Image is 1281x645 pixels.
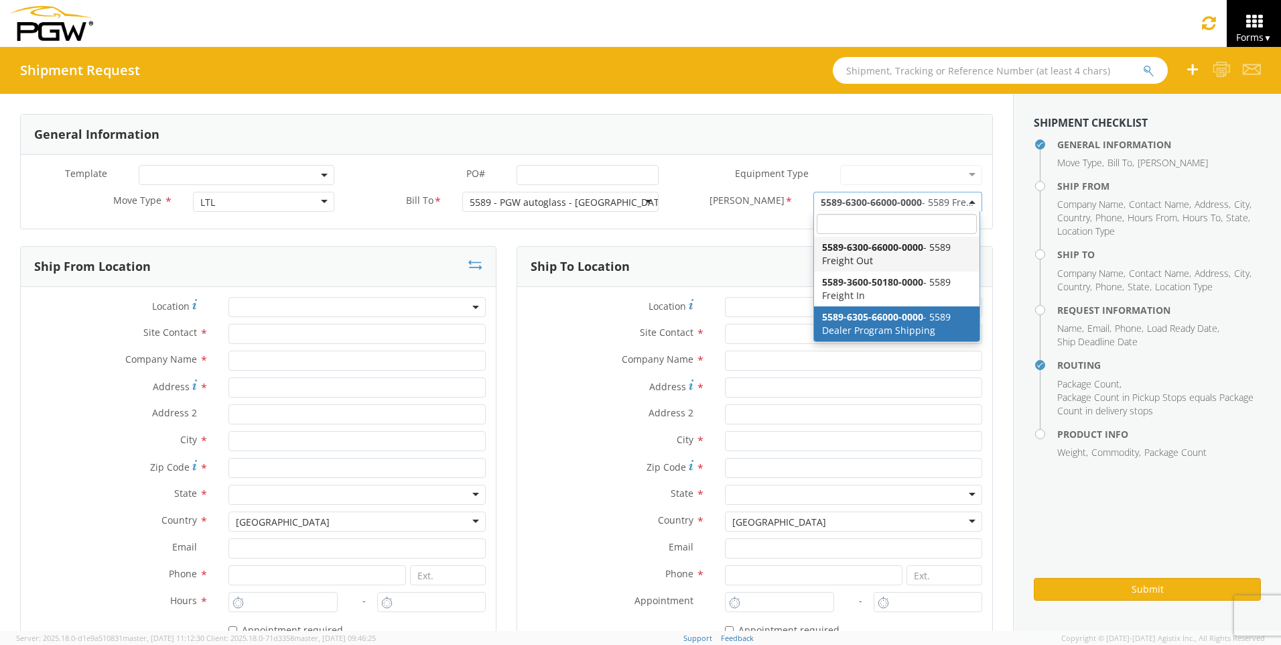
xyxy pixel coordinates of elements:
[647,461,686,473] span: Zip Code
[1057,446,1088,459] li: ,
[1057,391,1254,417] span: Package Count in Pickup Stops equals Package Count in delivery stops
[1183,211,1221,224] span: Hours To
[1095,211,1122,224] span: Phone
[683,633,712,643] a: Support
[1057,225,1115,237] span: Location Type
[1095,211,1124,225] li: ,
[406,194,433,209] span: Bill To
[150,461,190,473] span: Zip Code
[649,406,693,419] span: Address 2
[634,594,693,607] span: Appointment
[1057,280,1092,294] li: ,
[821,196,1003,209] span: - 5589 Freight Out
[671,487,693,500] span: State
[125,353,197,365] span: Company Name
[833,57,1168,84] input: Shipment, Tracking or Reference Number (at least 4 chars)
[649,300,686,312] span: Location
[822,310,951,337] span: - 5589 Dealer Program Shipping
[1234,198,1252,211] li: ,
[1057,198,1124,211] span: Company Name
[1138,156,1208,169] span: [PERSON_NAME]
[170,594,197,607] span: Hours
[821,196,975,209] span: 5589-6300-66000-0000
[1107,156,1134,170] li: ,
[710,194,785,209] span: Bill Code
[113,194,161,207] span: Move Type
[669,540,693,553] span: Email
[161,514,197,526] span: Country
[1144,446,1207,459] span: Package Count
[228,622,346,637] label: Appointment required
[1057,139,1261,150] h4: General Information
[1234,267,1252,280] li: ,
[822,310,923,323] span: 5589-6305-66000-0000
[1057,211,1090,224] span: Country
[1061,633,1265,644] span: Copyright © [DATE]-[DATE] Agistix Inc., All Rights Reserved
[410,565,486,585] input: Ext.
[172,540,197,553] span: Email
[34,260,151,274] h3: Ship From Location
[1057,249,1261,259] h4: Ship To
[1095,280,1122,293] span: Phone
[813,192,982,212] span: 5589-6300-66000-0000
[640,326,693,339] span: Site Contact
[1236,31,1272,44] span: Forms
[362,594,366,607] span: -
[1087,322,1109,335] span: Email
[1057,156,1102,169] span: Move Type
[152,406,197,419] span: Address 2
[821,196,922,209] span: 5589-6300-66000-0000
[1226,211,1248,224] span: State
[143,326,197,339] span: Site Contact
[1115,322,1142,335] span: Phone
[649,380,686,393] span: Address
[1155,280,1213,293] span: Location Type
[169,567,197,580] span: Phone
[1057,322,1082,335] span: Name
[1195,198,1229,211] span: Address
[1057,181,1261,191] h4: Ship From
[1234,198,1250,211] span: City
[174,487,197,500] span: State
[123,633,204,643] span: master, [DATE] 11:12:30
[228,626,237,635] input: Appointment required
[1091,446,1141,459] li: ,
[1034,578,1261,601] button: Submit
[1128,211,1177,224] span: Hours From
[236,516,330,529] div: [GEOGRAPHIC_DATA]
[1129,267,1191,280] li: ,
[65,167,107,180] span: Template
[1183,211,1223,225] li: ,
[1057,211,1092,225] li: ,
[1128,211,1179,225] li: ,
[20,63,140,78] h4: Shipment Request
[1107,156,1132,169] span: Bill To
[470,196,669,209] div: 5589 - PGW autoglass - [GEOGRAPHIC_DATA]
[1226,211,1250,225] li: ,
[1091,446,1139,459] span: Commodity
[1057,377,1120,390] span: Package Count
[1057,377,1122,391] li: ,
[1147,322,1217,335] span: Load Ready Date
[1234,267,1250,280] span: City
[735,167,809,180] span: Equipment Type
[822,241,923,253] span: 5589-6300-66000-0000
[34,128,159,141] h3: General Information
[10,6,93,41] img: pgw-form-logo-1aaa8060b1cc70fad034.png
[906,565,982,585] input: Ext.
[1057,360,1261,370] h4: Routing
[1095,280,1124,294] li: ,
[822,241,951,267] span: - 5589 Freight Out
[677,433,693,446] span: City
[152,300,190,312] span: Location
[531,260,630,274] h3: Ship To Location
[200,196,215,209] div: LTL
[822,276,951,302] span: - 5589 Freight In
[1057,322,1084,335] li: ,
[665,567,693,580] span: Phone
[732,516,826,529] div: [GEOGRAPHIC_DATA]
[1195,267,1231,280] li: ,
[1129,198,1189,211] span: Contact Name
[1115,322,1144,335] li: ,
[622,353,693,365] span: Company Name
